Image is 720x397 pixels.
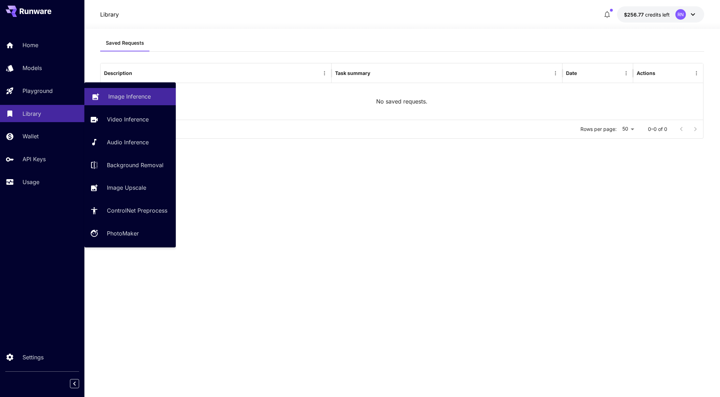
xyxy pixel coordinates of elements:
[621,68,631,78] button: Menu
[84,134,176,151] a: Audio Inference
[320,68,329,78] button: Menu
[84,111,176,128] a: Video Inference
[648,126,667,133] p: 0–0 of 0
[22,178,39,186] p: Usage
[104,70,132,76] div: Description
[645,12,670,18] span: credits left
[580,126,617,133] p: Rows per page:
[107,206,167,215] p: ControlNet Preprocess
[376,97,427,106] p: No saved requests.
[133,68,143,78] button: Sort
[617,6,704,23] button: $256.7724
[84,225,176,242] a: PhotoMaker
[84,88,176,105] a: Image Inference
[75,377,84,390] div: Collapse sidebar
[675,9,686,20] div: RN
[22,132,39,140] p: Wallet
[100,10,119,19] nav: breadcrumb
[624,11,670,18] div: $256.7724
[22,87,53,95] p: Playground
[107,229,139,238] p: PhotoMaker
[107,161,163,169] p: Background Removal
[637,70,655,76] div: Actions
[84,202,176,219] a: ControlNet Preprocess
[22,155,46,163] p: API Keys
[106,40,144,46] span: Saved Requests
[107,115,149,124] p: Video Inference
[22,109,41,118] p: Library
[84,179,176,196] a: Image Upscale
[22,353,44,361] p: Settings
[551,68,560,78] button: Menu
[692,68,701,78] button: Menu
[578,68,587,78] button: Sort
[624,12,645,18] span: $256.77
[100,10,119,19] p: Library
[619,124,637,134] div: 50
[70,379,79,388] button: Collapse sidebar
[22,41,38,49] p: Home
[566,70,577,76] div: Date
[107,138,149,146] p: Audio Inference
[107,183,146,192] p: Image Upscale
[108,92,151,101] p: Image Inference
[84,156,176,174] a: Background Removal
[371,68,381,78] button: Sort
[335,70,370,76] div: Task summary
[22,64,42,72] p: Models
